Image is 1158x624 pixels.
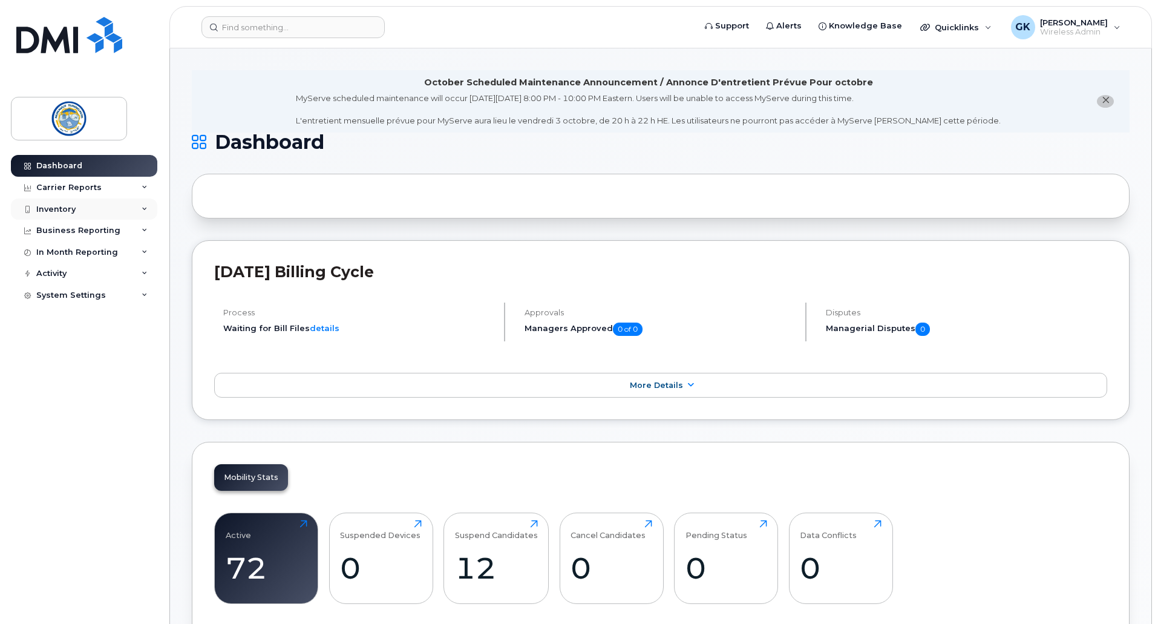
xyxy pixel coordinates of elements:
[226,550,307,586] div: 72
[455,520,538,540] div: Suspend Candidates
[525,323,795,336] h5: Managers Approved
[525,308,795,317] h4: Approvals
[340,550,422,586] div: 0
[455,550,538,586] div: 12
[455,520,538,597] a: Suspend Candidates12
[226,520,251,540] div: Active
[571,520,646,540] div: Cancel Candidates
[613,323,643,336] span: 0 of 0
[1097,95,1114,108] button: close notification
[800,550,882,586] div: 0
[215,133,324,151] span: Dashboard
[571,550,652,586] div: 0
[800,520,857,540] div: Data Conflicts
[340,520,420,540] div: Suspended Devices
[630,381,683,390] span: More Details
[296,93,1001,126] div: MyServe scheduled maintenance will occur [DATE][DATE] 8:00 PM - 10:00 PM Eastern. Users will be u...
[685,520,747,540] div: Pending Status
[424,76,873,89] div: October Scheduled Maintenance Announcement / Annonce D'entretient Prévue Pour octobre
[826,323,1107,336] h5: Managerial Disputes
[685,550,767,586] div: 0
[571,520,652,597] a: Cancel Candidates0
[310,323,339,333] a: details
[915,323,930,336] span: 0
[223,323,494,334] li: Waiting for Bill Files
[226,520,307,597] a: Active72
[340,520,422,597] a: Suspended Devices0
[223,308,494,317] h4: Process
[800,520,882,597] a: Data Conflicts0
[214,263,1107,281] h2: [DATE] Billing Cycle
[685,520,767,597] a: Pending Status0
[826,308,1107,317] h4: Disputes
